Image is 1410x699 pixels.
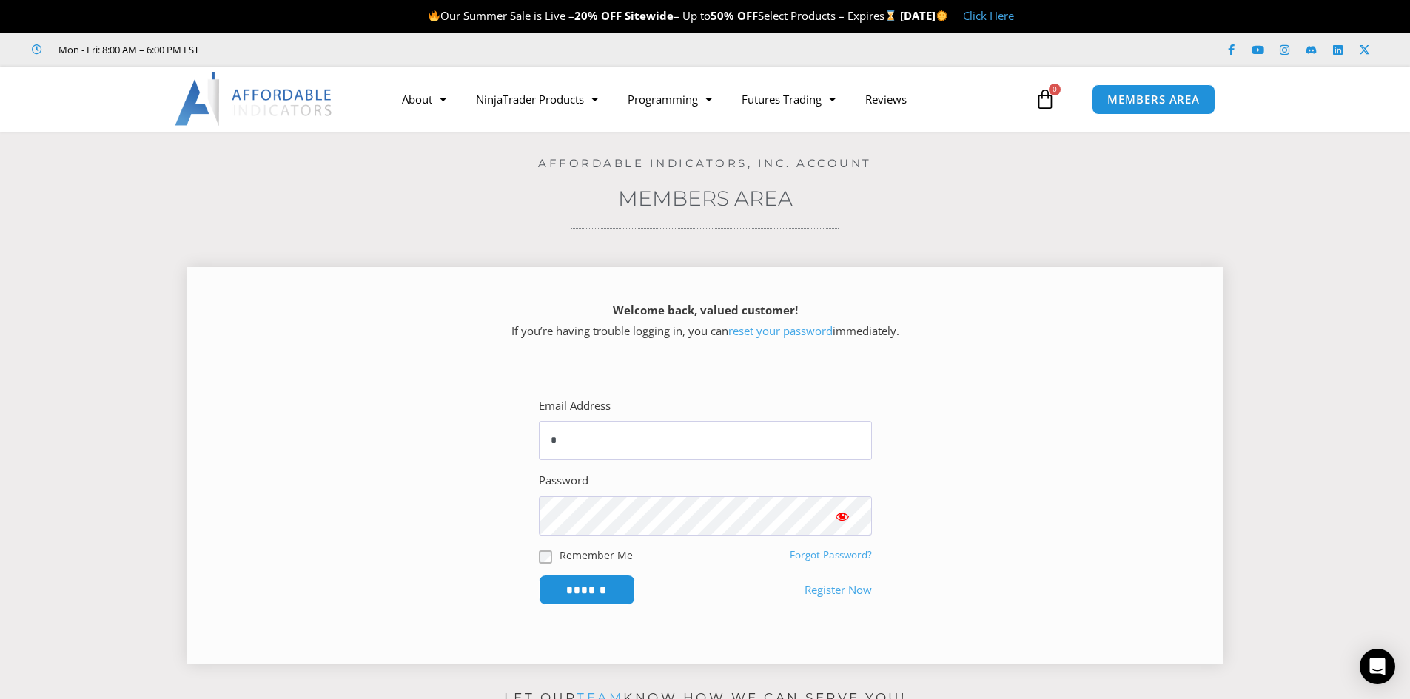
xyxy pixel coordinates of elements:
[220,42,442,57] iframe: Customer reviews powered by Trustpilot
[727,82,850,116] a: Futures Trading
[711,8,758,23] strong: 50% OFF
[538,156,872,170] a: Affordable Indicators, Inc. Account
[175,72,334,126] img: LogoAI | Affordable Indicators – NinjaTrader
[1360,649,1395,684] div: Open Intercom Messenger
[429,10,440,21] img: 🔥
[1092,84,1215,115] a: MEMBERS AREA
[885,10,896,21] img: ⌛
[461,82,613,116] a: NinjaTrader Products
[539,396,611,416] label: Email Address
[813,496,872,536] button: Show password
[1013,78,1078,121] a: 0
[728,323,833,338] a: reset your password
[613,82,727,116] a: Programming
[850,82,921,116] a: Reviews
[387,82,1031,116] nav: Menu
[936,10,947,21] img: 🌞
[539,470,588,491] label: Password
[1049,84,1061,95] span: 0
[618,186,793,211] a: Members Area
[428,8,900,23] span: Our Summer Sale is Live – – Up to Select Products – Expires
[574,8,622,23] strong: 20% OFF
[387,82,461,116] a: About
[213,300,1198,342] p: If you’re having trouble logging in, you can immediately.
[790,548,872,561] a: Forgot Password?
[613,303,798,317] strong: Welcome back, valued customer!
[900,8,948,23] strong: [DATE]
[963,8,1014,23] a: Click Here
[1107,94,1200,105] span: MEMBERS AREA
[625,8,674,23] strong: Sitewide
[805,580,872,601] a: Register Now
[560,547,633,563] label: Remember Me
[55,41,199,58] span: Mon - Fri: 8:00 AM – 6:00 PM EST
